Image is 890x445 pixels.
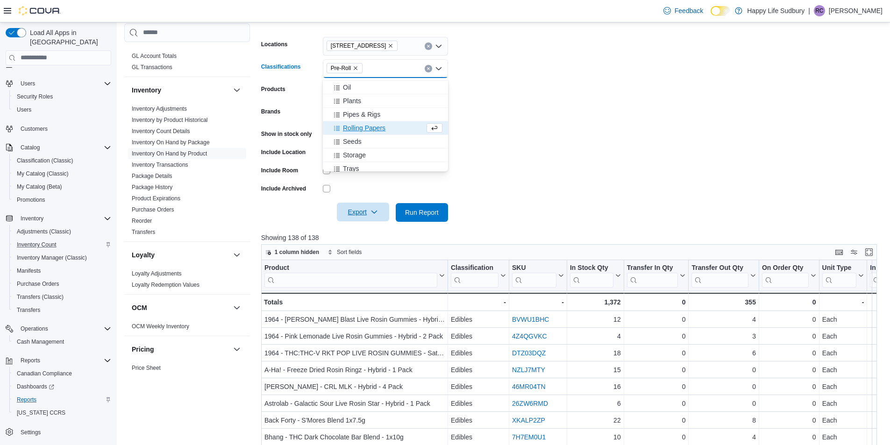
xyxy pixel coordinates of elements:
button: Rolling Papers [323,121,448,135]
button: Enter fullscreen [863,247,875,258]
button: Finance [231,32,242,43]
span: Pipes & Rigs [343,110,380,119]
span: Product Expirations [132,195,180,202]
h3: Loyalty [132,250,155,260]
span: Cash Management [13,336,111,347]
button: Export [337,203,389,221]
label: Products [261,85,285,93]
button: Seeds [323,135,448,148]
a: Inventory by Product Historical [132,117,208,123]
div: - [822,297,864,308]
a: Price Sheet [132,365,161,371]
div: 0 [627,347,685,359]
a: Purchase Orders [13,278,63,290]
button: OCM [132,303,229,312]
div: Edibles [451,347,506,359]
button: Transfer Out Qty [691,263,755,287]
button: Cash Management [9,335,115,348]
span: Inventory Count Details [132,127,190,135]
span: Inventory Count [13,239,111,250]
span: Rolling Papers [343,123,385,133]
button: Catalog [2,141,115,154]
a: Promotions [13,194,49,205]
div: A-Ha! - Freeze Dried Rosin Ringz - Hybrid - 1 Pack [264,364,445,375]
button: Clear input [425,65,432,72]
button: On Order Qty [762,263,816,287]
span: Loyalty Redemption Values [132,281,199,289]
button: Keyboard shortcuts [833,247,845,258]
button: Inventory [2,212,115,225]
button: Pipes & Rigs [323,108,448,121]
div: Transfer Out Qty [691,263,748,272]
a: Inventory Count [13,239,60,250]
div: 4 [691,314,755,325]
a: Security Roles [13,91,57,102]
button: Users [9,103,115,116]
span: Customers [17,123,111,134]
div: 0 [627,297,685,308]
button: Inventory [231,85,242,96]
a: Adjustments (Classic) [13,226,75,237]
div: Each [822,314,864,325]
a: Canadian Compliance [13,368,76,379]
div: 6 [691,347,755,359]
button: Plants [323,94,448,108]
div: Each [822,347,864,359]
p: | [808,5,810,16]
button: Storage [323,148,448,162]
span: [US_STATE] CCRS [17,409,65,417]
span: Purchase Orders [17,280,59,288]
a: Inventory On Hand by Package [132,139,210,146]
button: In Stock Qty [570,263,621,287]
div: 0 [627,381,685,392]
a: Transfers [132,229,155,235]
a: GL Account Totals [132,53,177,59]
button: Sort fields [324,247,365,258]
div: 6 [570,398,621,409]
span: My Catalog (Classic) [13,168,111,179]
span: Adjustments (Classic) [13,226,111,237]
a: XKALP2ZP [512,417,545,424]
div: 0 [762,364,816,375]
span: Washington CCRS [13,407,111,418]
button: Inventory Count [9,238,115,251]
span: Inventory Manager (Classic) [13,252,111,263]
button: Transfers [9,304,115,317]
span: My Catalog (Beta) [17,183,62,191]
span: Transfers (Classic) [17,293,64,301]
span: Run Report [405,208,439,217]
span: Oil [343,83,351,92]
a: Package Details [132,173,172,179]
span: [STREET_ADDRESS] [331,41,386,50]
span: Users [17,106,31,113]
a: Reports [13,394,40,405]
span: GL Transactions [132,64,172,71]
button: Trays [323,162,448,176]
span: Adjustments (Classic) [17,228,71,235]
span: Package History [132,184,172,191]
button: Loyalty [231,249,242,261]
button: Catalog [17,142,43,153]
span: Promotions [13,194,111,205]
div: Classification [451,263,498,272]
button: Customers [2,122,115,135]
div: OCM [124,321,250,336]
button: Users [2,77,115,90]
span: Transfers [17,306,40,314]
div: 0 [627,364,685,375]
div: Transfer Out Qty [691,263,748,287]
div: 0 [762,331,816,342]
div: 3 [691,331,755,342]
a: Settings [17,427,44,438]
span: Customers [21,125,48,133]
button: Manifests [9,264,115,277]
p: Happy Life Sudbury [747,5,805,16]
button: Inventory [132,85,229,95]
div: 8 [691,415,755,426]
div: Each [822,381,864,392]
div: 16 [570,381,621,392]
button: 1 column hidden [262,247,323,258]
button: Oil [323,81,448,94]
button: Transfers (Classic) [9,290,115,304]
button: Operations [2,322,115,335]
